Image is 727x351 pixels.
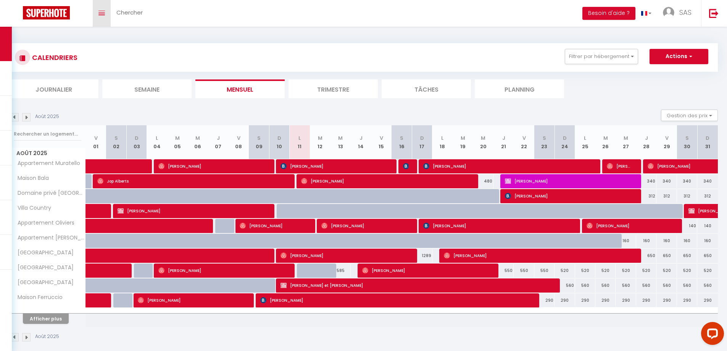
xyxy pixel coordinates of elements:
div: 160 [697,234,718,248]
div: 290 [575,293,595,307]
th: 09 [249,125,269,159]
abbr: V [665,134,669,142]
div: 312 [697,189,718,203]
th: 21 [493,125,514,159]
abbr: L [584,134,586,142]
div: 520 [656,264,677,278]
span: [PERSON_NAME] [321,218,397,233]
th: 15 [371,125,391,159]
span: [GEOGRAPHIC_DATA] [11,264,76,272]
span: [PERSON_NAME] [280,248,392,263]
div: 340 [697,174,718,188]
abbr: M [624,134,628,142]
abbr: D [277,134,281,142]
div: 312 [636,189,656,203]
th: 01 [86,125,106,159]
abbr: M [461,134,465,142]
div: 290 [555,293,575,307]
div: 560 [616,278,636,293]
abbr: V [237,134,240,142]
div: 160 [677,234,697,248]
span: Villa Country [11,204,53,212]
div: 1289 [412,249,432,263]
span: Jop Alberts [97,174,261,188]
th: 17 [412,125,432,159]
abbr: L [441,134,443,142]
abbr: L [156,134,158,142]
span: [PERSON_NAME] [403,159,409,173]
th: 07 [208,125,228,159]
abbr: D [706,134,709,142]
div: 560 [636,278,656,293]
abbr: D [563,134,567,142]
img: logout [709,8,719,18]
div: 650 [697,249,718,263]
span: [PERSON_NAME] [138,293,231,307]
div: 520 [575,264,595,278]
th: 22 [514,125,534,159]
div: 290 [656,293,677,307]
abbr: J [502,134,505,142]
div: 650 [677,249,697,263]
div: 290 [677,293,697,307]
abbr: M [318,134,322,142]
div: 560 [697,278,718,293]
div: 520 [677,264,697,278]
div: 340 [656,174,677,188]
div: 340 [677,174,697,188]
abbr: J [645,134,648,142]
span: Appartement Muratello [11,159,82,168]
div: 480 [473,174,493,188]
th: 29 [656,125,677,159]
span: [PERSON_NAME] [260,293,494,307]
th: 18 [432,125,453,159]
p: Août 2025 [35,113,59,120]
div: 550 [493,264,514,278]
img: Super Booking [23,6,70,19]
div: 290 [636,293,656,307]
th: 23 [534,125,555,159]
li: Planning [475,79,564,98]
button: Afficher plus [23,314,69,324]
div: 312 [656,189,677,203]
div: 550 [514,264,534,278]
div: 290 [616,293,636,307]
button: Gestion des prix [661,110,718,121]
span: [PERSON_NAME] [587,218,663,233]
abbr: S [543,134,546,142]
span: [PERSON_NAME] [158,159,252,173]
th: 13 [330,125,351,159]
th: 28 [636,125,656,159]
button: Filtrer par hébergement [565,49,638,64]
div: 290 [595,293,616,307]
p: Août 2025 [35,333,59,340]
abbr: J [217,134,220,142]
span: [PERSON_NAME] [240,218,298,233]
input: Rechercher un logement... [14,127,81,141]
th: 16 [392,125,412,159]
span: Maison Ferruccio [11,293,64,302]
li: Semaine [102,79,192,98]
span: Août 2025 [10,148,85,159]
abbr: S [257,134,261,142]
button: Actions [650,49,708,64]
div: 585 [330,264,351,278]
abbr: D [135,134,139,142]
abbr: L [298,134,301,142]
div: 560 [595,278,616,293]
span: Chercher [116,8,143,16]
th: 24 [555,125,575,159]
li: Journalier [9,79,98,98]
div: 650 [636,249,656,263]
div: 290 [534,293,555,307]
th: 02 [106,125,126,159]
div: 560 [677,278,697,293]
abbr: S [400,134,403,142]
th: 20 [473,125,493,159]
div: 290 [697,293,718,307]
div: 520 [636,264,656,278]
span: [PERSON_NAME] [444,248,608,263]
div: 550 [534,264,555,278]
abbr: J [359,134,363,142]
abbr: V [522,134,526,142]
